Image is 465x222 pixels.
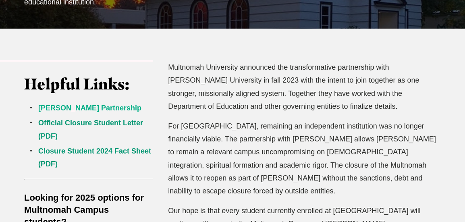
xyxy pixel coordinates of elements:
p: Multnomah University announced the transformative partnership with [PERSON_NAME] University in fa... [168,61,441,113]
h3: Helpful Links: [24,75,153,93]
a: Official Closure Student Letter (PDF) [38,119,143,140]
a: [PERSON_NAME] Partnership [38,104,141,112]
p: For [GEOGRAPHIC_DATA], remaining an independent institution was no longer financially viable. The... [168,120,441,198]
a: Closure Student 2024 Fact Sheet (PDF) [38,147,151,168]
